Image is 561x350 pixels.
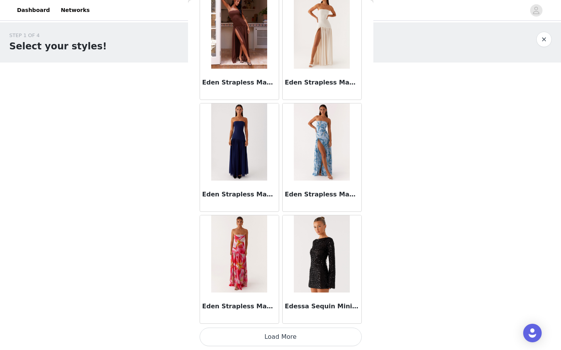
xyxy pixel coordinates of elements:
[211,215,267,293] img: Eden Strapless Maxi Dress - White Pink Lilly
[9,39,107,53] h1: Select your styles!
[202,302,276,311] h3: Eden Strapless Maxi Dress - White Pink Lilly
[523,324,542,342] div: Open Intercom Messenger
[532,4,540,17] div: avatar
[200,328,362,346] button: Load More
[285,190,359,199] h3: Eden Strapless Maxi Dress - Opulent Blue
[56,2,94,19] a: Networks
[285,78,359,87] h3: Eden Strapless Maxi Dress - Ivory
[294,215,350,293] img: Edessa Sequin Mini Dress - Black
[202,78,276,87] h3: Eden Strapless Maxi Dress - Brown
[9,32,107,39] div: STEP 1 OF 4
[202,190,276,199] h3: Eden Strapless Maxi Dress - Navy
[211,103,267,181] img: Eden Strapless Maxi Dress - Navy
[294,103,350,181] img: Eden Strapless Maxi Dress - Opulent Blue
[285,302,359,311] h3: Edessa Sequin Mini Dress - Black
[12,2,54,19] a: Dashboard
